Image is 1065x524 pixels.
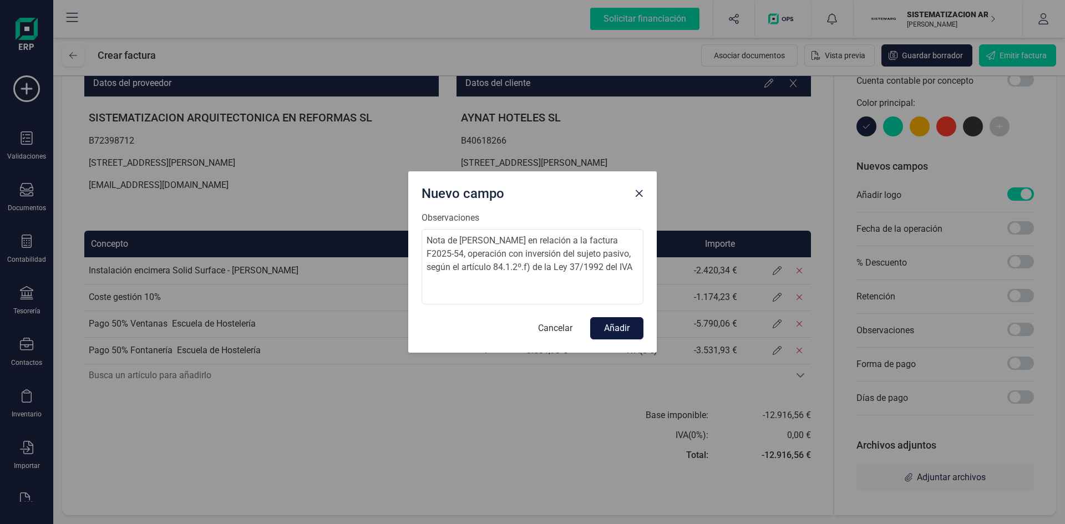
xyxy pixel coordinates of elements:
button: Añadir [590,317,643,339]
div: Nuevo campo [417,180,630,202]
label: Observaciones [422,211,479,225]
textarea: Nota de [PERSON_NAME] en relación a la factura F2025-54, operación con inversión del sujeto pasiv... [422,229,643,304]
button: Cancelar [527,317,584,339]
button: Close [630,185,648,202]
